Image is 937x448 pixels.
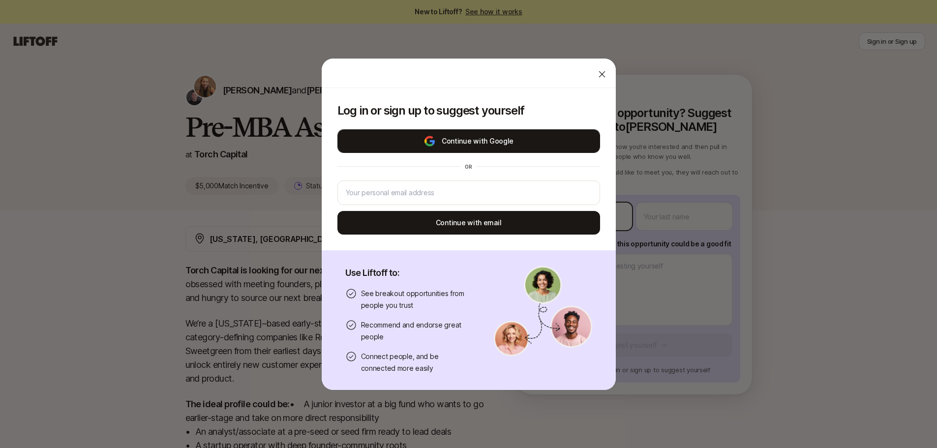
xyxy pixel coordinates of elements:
p: Log in or sign up to suggest yourself [337,104,600,118]
img: signup-banner [494,266,592,357]
input: Your personal email address [346,187,592,199]
button: Continue with Google [337,129,600,153]
button: Continue with email [337,211,600,235]
p: Connect people, and be connected more easily [361,351,470,374]
p: See breakout opportunities from people you trust [361,288,470,311]
p: Recommend and endorse great people [361,319,470,343]
p: Use Liftoff to: [345,266,470,280]
img: google-logo [423,135,436,147]
div: or [461,163,477,171]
